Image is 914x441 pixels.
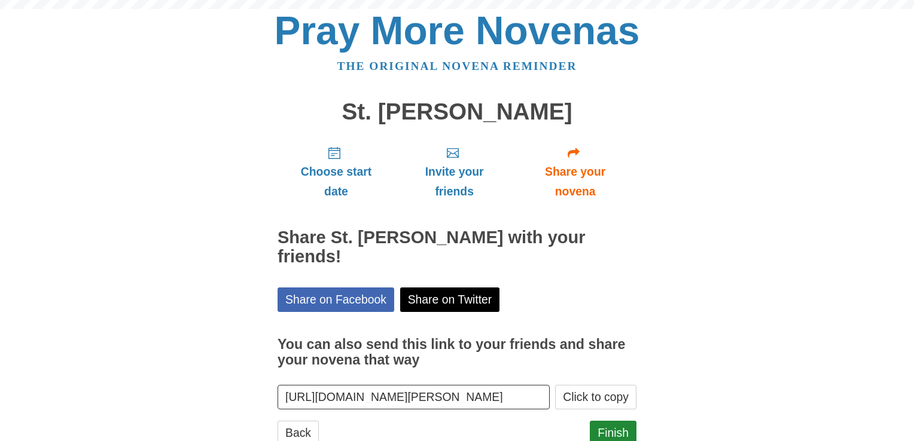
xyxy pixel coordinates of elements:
[514,136,636,207] a: Share your novena
[278,337,636,367] h3: You can also send this link to your friends and share your novena that way
[278,287,394,312] a: Share on Facebook
[526,162,624,201] span: Share your novena
[275,8,640,53] a: Pray More Novenas
[555,385,636,409] button: Click to copy
[278,99,636,125] h1: St. [PERSON_NAME]
[278,136,395,207] a: Choose start date
[290,162,383,201] span: Choose start date
[400,287,500,312] a: Share on Twitter
[407,162,502,201] span: Invite your friends
[337,60,577,72] a: The original novena reminder
[395,136,514,207] a: Invite your friends
[278,228,636,267] h2: Share St. [PERSON_NAME] with your friends!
